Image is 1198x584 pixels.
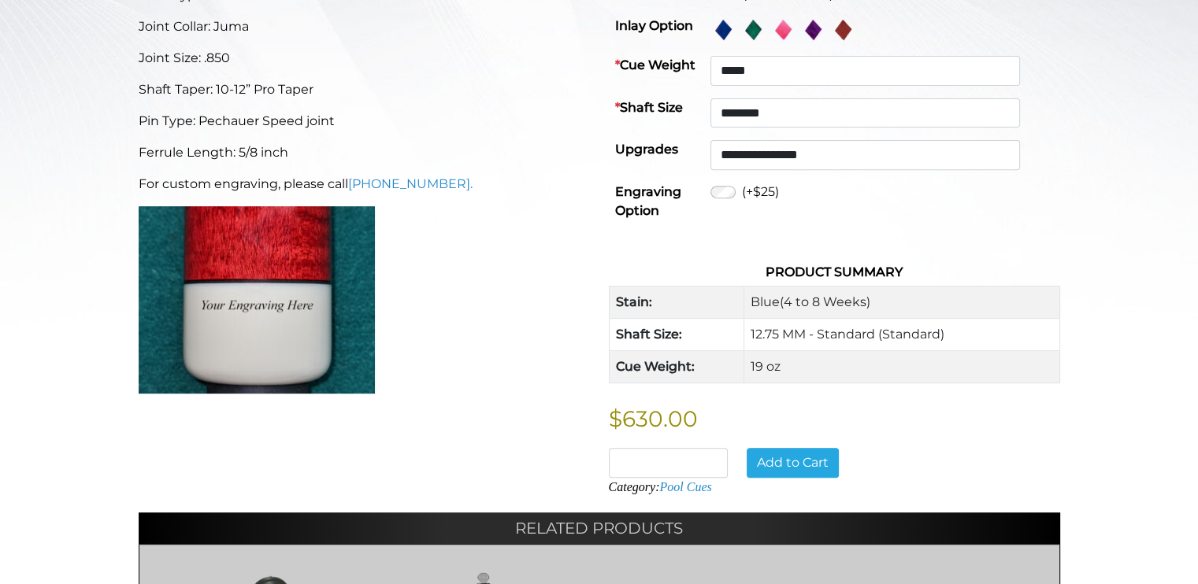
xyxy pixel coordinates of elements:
[139,112,590,131] p: Pin Type: Pechauer Speed joint
[772,18,796,42] img: Pink Pearl
[615,100,683,115] strong: Shaft Size
[609,405,698,432] bdi: $630.00
[139,175,590,194] p: For custom engraving, please call
[747,448,839,478] button: Add to Cart
[139,17,590,36] p: Joint Collar: Juma
[802,18,825,42] img: Purple Pearl
[615,18,693,33] strong: Inlay Option
[139,49,590,68] p: Joint Size: .850
[744,350,1059,383] td: 19 oz
[616,359,695,374] strong: Cue Weight:
[832,18,855,42] img: Red Pearl
[609,480,712,493] span: Category:
[615,57,695,72] strong: Cue Weight
[744,286,1059,318] td: Blue
[712,18,736,42] img: Blue Pearl
[139,80,590,99] p: Shaft Taper: 10-12” Pro Taper
[742,183,779,201] label: (+$25)
[615,142,678,157] strong: Upgrades
[348,176,473,191] a: [PHONE_NUMBER].
[139,143,590,162] p: Ferrule Length: 5/8 inch
[139,512,1060,544] h2: Related products
[766,264,903,279] strong: Product Summary
[659,480,711,493] a: Pool Cues
[742,18,766,42] img: Green Pearl
[616,327,682,342] strong: Shaft Size:
[780,294,870,309] span: (4 to 8 Weeks)
[744,318,1059,350] td: 12.75 MM - Standard (Standard)
[616,294,652,309] strong: Stain:
[615,184,681,218] strong: Engraving Option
